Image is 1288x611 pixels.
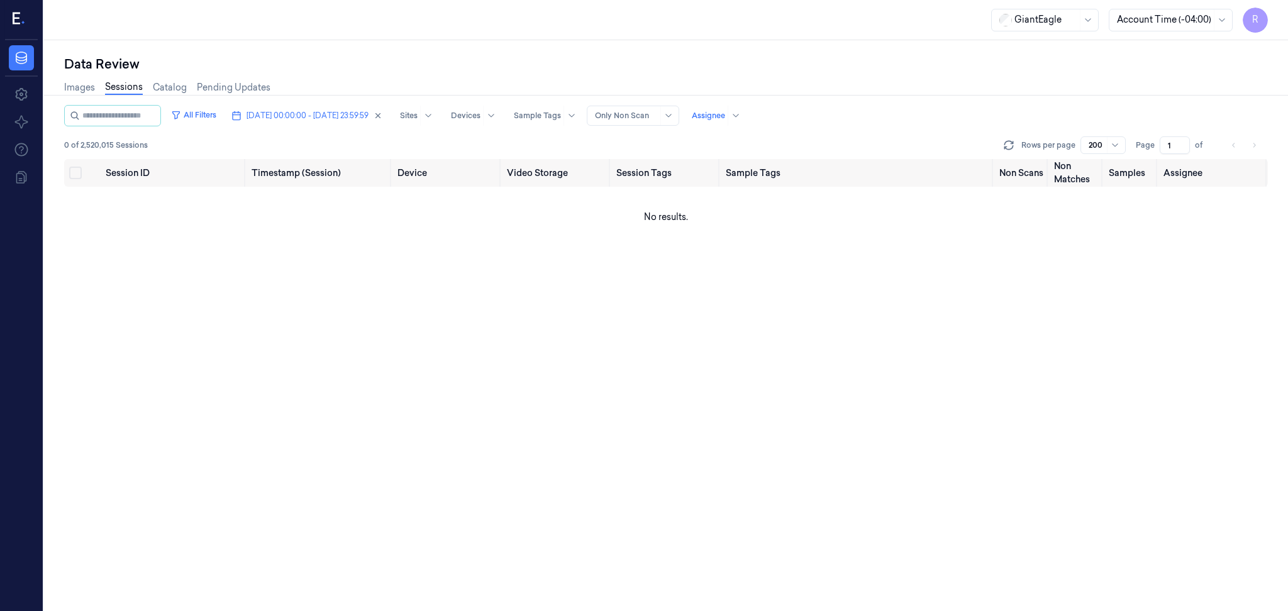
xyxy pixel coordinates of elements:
[166,105,221,125] button: All Filters
[64,81,95,94] a: Images
[105,80,143,95] a: Sessions
[247,159,392,187] th: Timestamp (Session)
[101,159,247,187] th: Session ID
[1225,136,1263,154] nav: pagination
[721,159,994,187] th: Sample Tags
[1195,140,1215,151] span: of
[153,81,187,94] a: Catalog
[1021,140,1075,151] p: Rows per page
[1243,8,1268,33] button: R
[69,167,82,179] button: Select all
[392,159,502,187] th: Device
[64,140,148,151] span: 0 of 2,520,015 Sessions
[247,110,369,121] span: [DATE] 00:00:00 - [DATE] 23:59:59
[1049,159,1104,187] th: Non Matches
[502,159,611,187] th: Video Storage
[64,55,1268,73] div: Data Review
[197,81,270,94] a: Pending Updates
[994,159,1049,187] th: Non Scans
[1136,140,1155,151] span: Page
[611,159,721,187] th: Session Tags
[64,187,1268,247] td: No results.
[226,106,387,126] button: [DATE] 00:00:00 - [DATE] 23:59:59
[1158,159,1268,187] th: Assignee
[1104,159,1158,187] th: Samples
